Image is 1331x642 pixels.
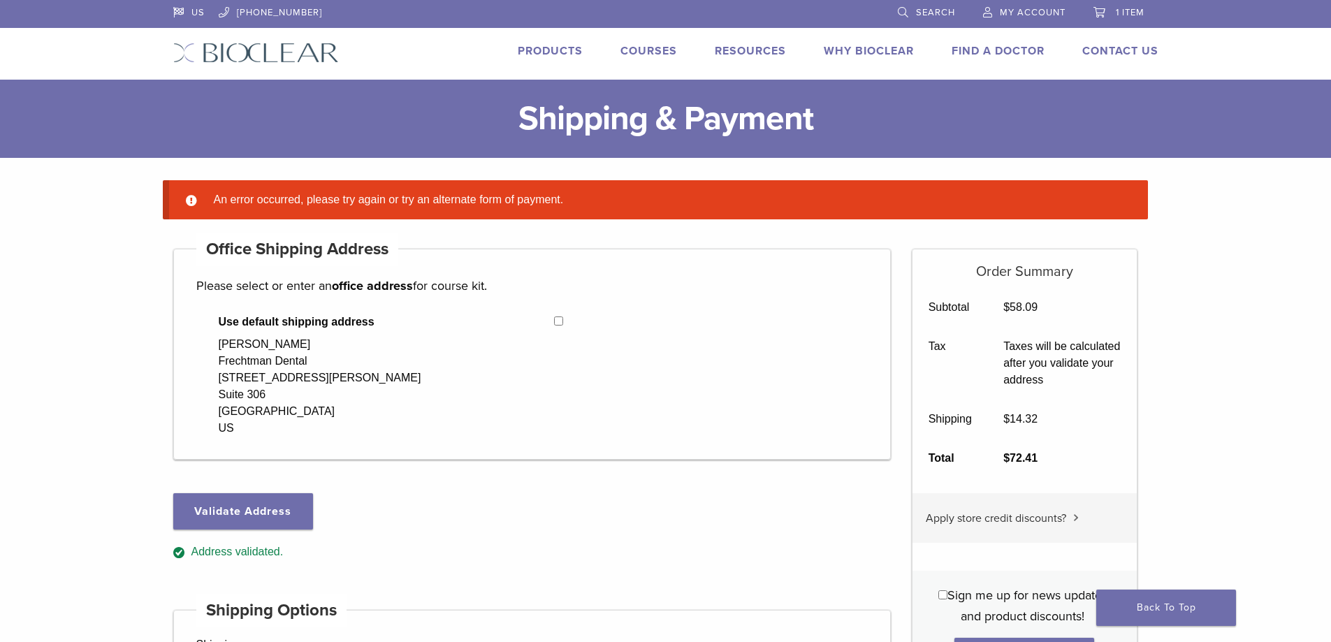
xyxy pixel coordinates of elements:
span: $ [1003,413,1010,425]
h5: Order Summary [912,249,1137,280]
a: Back To Top [1096,590,1236,626]
a: Contact Us [1082,44,1158,58]
div: Address validated. [173,543,892,561]
h4: Office Shipping Address [196,233,399,266]
th: Total [912,439,988,478]
span: Sign me up for news updates and product discounts! [947,588,1107,624]
p: Please select or enter an for course kit. [196,275,868,296]
bdi: 58.09 [1003,301,1038,313]
td: Taxes will be calculated after you validate your address [988,327,1137,400]
span: Use default shipping address [219,314,555,330]
a: Find A Doctor [952,44,1045,58]
img: Bioclear [173,43,339,63]
a: Resources [715,44,786,58]
span: $ [1003,301,1010,313]
img: caret.svg [1073,514,1079,521]
span: $ [1003,452,1010,464]
a: Products [518,44,583,58]
span: 1 item [1116,7,1144,18]
span: My Account [1000,7,1065,18]
li: An error occurred, please try again or try an alternate form of payment. [208,191,1126,208]
th: Shipping [912,400,988,439]
bdi: 72.41 [1003,452,1038,464]
input: Sign me up for news updates and product discounts! [938,590,947,599]
span: Search [916,7,955,18]
bdi: 14.32 [1003,413,1038,425]
strong: office address [332,278,413,293]
button: Validate Address [173,493,313,530]
h4: Shipping Options [196,594,347,627]
a: Courses [620,44,677,58]
div: [PERSON_NAME] Frechtman Dental [STREET_ADDRESS][PERSON_NAME] Suite 306 [GEOGRAPHIC_DATA] US [219,336,421,437]
th: Tax [912,327,988,400]
a: Why Bioclear [824,44,914,58]
th: Subtotal [912,288,988,327]
span: Apply store credit discounts? [926,511,1066,525]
